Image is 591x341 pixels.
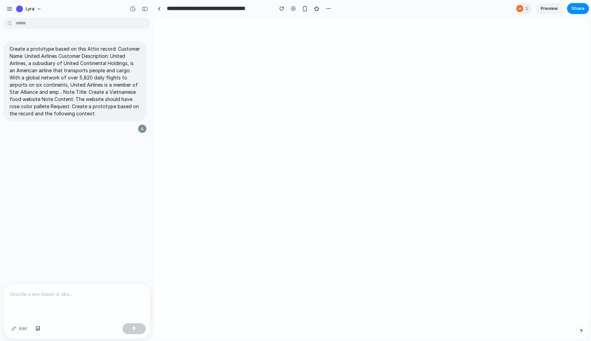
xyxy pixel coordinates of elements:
span: Share [572,5,585,12]
p: Create a prototype based on this Attio record: Customer Name: United Airlines Customer Descriptio... [10,45,140,117]
div: 1 [514,3,531,14]
span: Preview [541,5,558,12]
span: 1 [525,5,530,12]
button: Lyra [13,3,45,14]
span: Lyra [26,5,35,12]
button: Share [567,3,589,14]
a: Preview [536,3,563,14]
